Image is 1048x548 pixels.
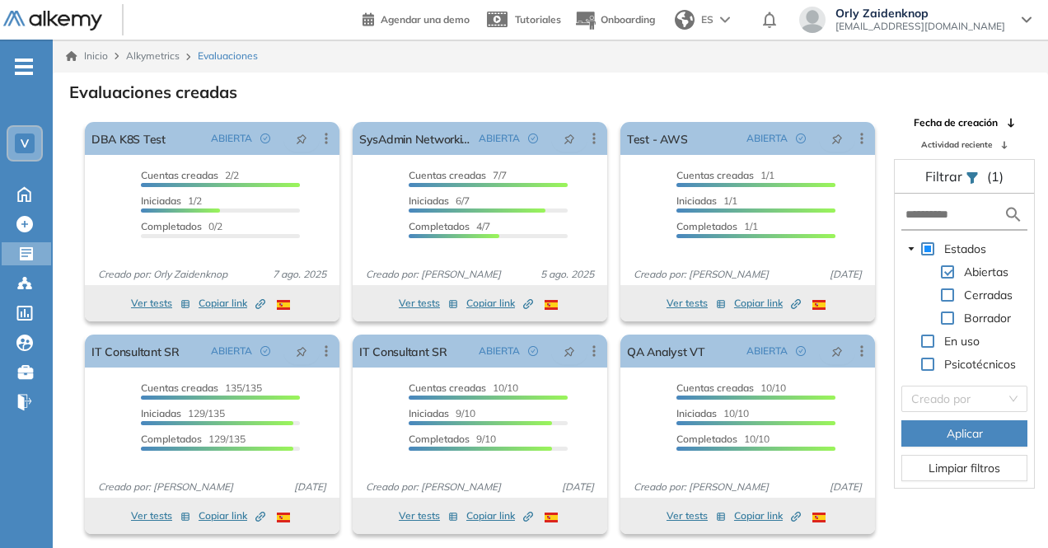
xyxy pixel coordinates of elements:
[831,344,843,358] span: pushpin
[91,267,234,282] span: Creado por: Orly Zaidenknop
[359,267,508,282] span: Creado por: [PERSON_NAME]
[819,125,855,152] button: pushpin
[198,49,258,63] span: Evaluaciones
[901,420,1027,447] button: Aplicar
[409,194,470,207] span: 6/7
[667,293,726,313] button: Ver tests
[141,194,181,207] span: Iniciadas
[69,82,237,102] h3: Evaluaciones creadas
[21,137,29,150] span: V
[211,344,252,358] span: ABIERTA
[87,93,173,117] div: DBA K8S Test
[835,7,1005,20] span: Orly Zaidenknop
[676,433,737,445] span: Completados
[734,293,801,313] button: Copiar link
[676,169,774,181] span: 1/1
[211,131,252,146] span: ABIERTA
[399,506,458,526] button: Ver tests
[126,49,180,62] span: Alkymetrics
[409,433,496,445] span: 9/10
[199,508,265,523] span: Copiar link
[199,296,265,311] span: Copiar link
[91,335,180,368] a: IT Consultant SR
[796,133,806,143] span: check-circle
[676,407,749,419] span: 10/10
[667,506,726,526] button: Ver tests
[381,13,470,26] span: Agendar una demo
[409,382,486,394] span: Cuentas creadas
[1004,204,1023,225] img: search icon
[746,131,788,146] span: ABIERTA
[944,241,986,256] span: Estados
[296,132,307,145] span: pushpin
[676,382,786,394] span: 10/10
[564,344,575,358] span: pushpin
[141,220,202,232] span: Completados
[675,10,695,30] img: world
[409,407,449,419] span: Iniciadas
[283,125,320,152] button: pushpin
[941,331,983,351] span: En uso
[141,433,202,445] span: Completados
[961,262,1012,282] span: Abiertas
[515,13,561,26] span: Tutoriales
[409,407,475,419] span: 9/10
[528,346,538,356] span: check-circle
[409,382,518,394] span: 10/10
[399,293,458,313] button: Ver tests
[3,11,102,31] img: Logo
[961,285,1016,305] span: Cerradas
[409,194,449,207] span: Iniciadas
[627,480,775,494] span: Creado por: [PERSON_NAME]
[141,433,246,445] span: 129/135
[676,169,754,181] span: Cuentas creadas
[987,166,1004,186] span: (1)
[277,513,290,522] img: ESP
[528,133,538,143] span: check-circle
[907,245,915,253] span: caret-down
[409,169,486,181] span: Cuentas creadas
[131,293,190,313] button: Ver tests
[545,300,558,310] img: ESP
[534,267,601,282] span: 5 ago. 2025
[941,239,990,259] span: Estados
[929,459,1000,477] span: Limpiar filtros
[901,455,1027,481] button: Limpiar filtros
[812,513,826,522] img: ESP
[141,169,239,181] span: 2/2
[288,480,333,494] span: [DATE]
[701,12,713,27] span: ES
[545,513,558,522] img: ESP
[409,169,507,181] span: 7/7
[819,338,855,364] button: pushpin
[551,338,587,364] button: pushpin
[141,220,222,232] span: 0/2
[141,382,262,394] span: 135/135
[676,194,717,207] span: Iniciadas
[199,293,265,313] button: Copiar link
[914,115,998,130] span: Fecha de creación
[734,296,801,311] span: Copiar link
[91,480,240,494] span: Creado por: [PERSON_NAME]
[734,506,801,526] button: Copiar link
[676,220,737,232] span: Completados
[925,168,966,185] span: Filtrar
[835,20,1005,33] span: [EMAIL_ADDRESS][DOMAIN_NAME]
[260,346,270,356] span: check-circle
[277,300,290,310] img: ESP
[551,125,587,152] button: pushpin
[574,2,655,38] button: Onboarding
[676,433,770,445] span: 10/10
[359,122,472,155] a: SysAdmin Networking
[676,407,717,419] span: Iniciadas
[812,300,826,310] img: ESP
[359,480,508,494] span: Creado por: [PERSON_NAME]
[466,296,533,311] span: Copiar link
[720,16,730,23] img: arrow
[964,311,1011,326] span: Borrador
[941,354,1019,374] span: Psicotécnicos
[409,220,490,232] span: 4/7
[91,122,166,155] a: DBA K8S Test
[466,506,533,526] button: Copiar link
[141,407,181,419] span: Iniciadas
